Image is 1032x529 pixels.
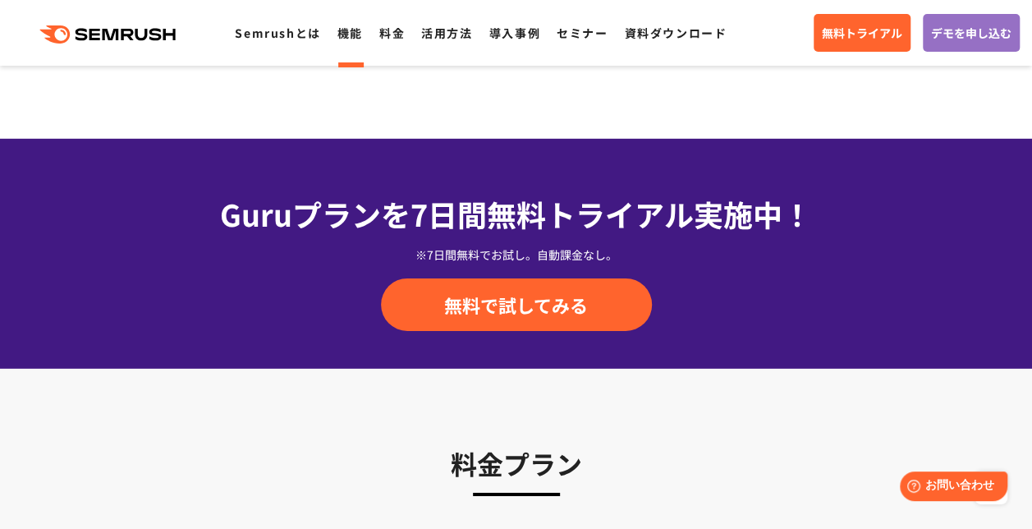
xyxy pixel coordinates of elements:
a: 機能 [337,25,363,41]
h3: 料金プラン [85,443,947,484]
a: 無料トライアル [814,14,910,52]
div: Guruプランを7日間 [85,191,947,236]
a: 資料ダウンロード [624,25,727,41]
a: 料金 [379,25,405,41]
a: 導入事例 [489,25,540,41]
a: 無料で試してみる [381,278,652,331]
a: Semrushとは [235,25,320,41]
span: 無料トライアル実施中！ [487,192,812,235]
a: デモを申し込む [923,14,1020,52]
a: セミナー [557,25,608,41]
span: 無料で試してみる [444,292,588,317]
a: 活用方法 [421,25,472,41]
iframe: Help widget launcher [886,465,1014,511]
div: ※7日間無料でお試し。自動課金なし。 [85,246,947,263]
span: 無料トライアル [822,24,902,42]
span: デモを申し込む [931,24,1011,42]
